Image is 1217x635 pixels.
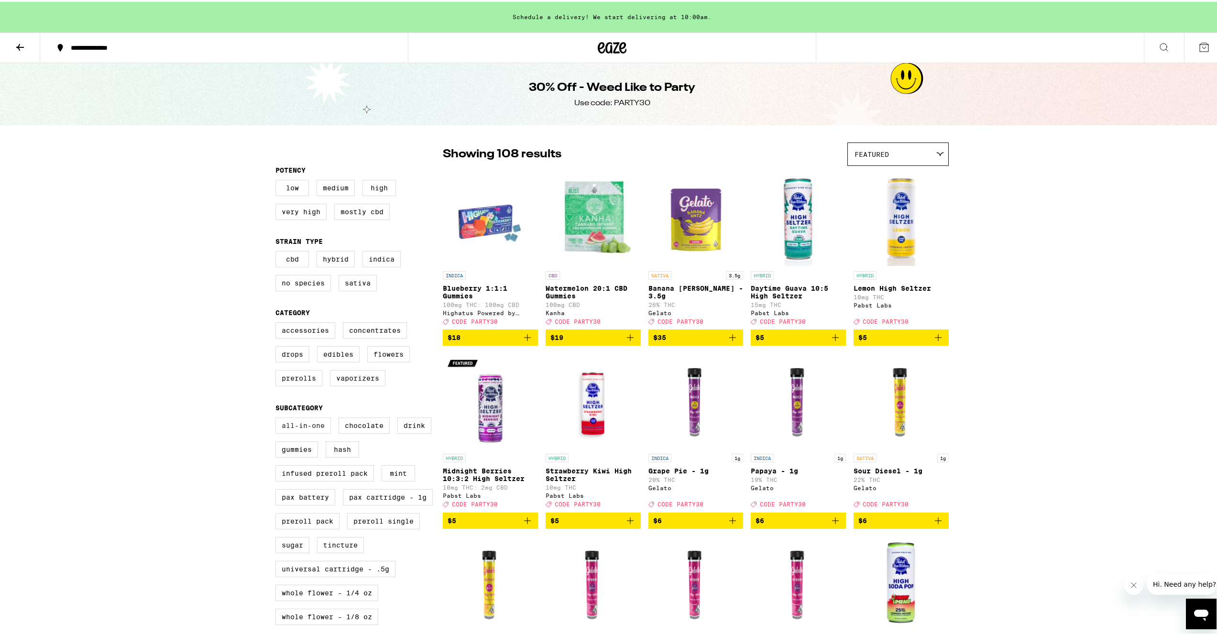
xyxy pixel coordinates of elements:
img: Kanha - Watermelon 20:1 CBD Gummies [546,169,641,264]
iframe: Message from company [1147,572,1217,593]
div: Use code: PARTY30 [574,96,650,107]
label: Flowers [367,344,410,361]
p: Banana [PERSON_NAME] - 3.5g [648,283,744,298]
p: Lemon High Seltzer [854,283,949,290]
p: HYBRID [443,452,466,460]
p: HYBRID [546,452,569,460]
label: PAX Cartridge - 1g [343,487,433,504]
p: Watermelon 20:1 CBD Gummies [546,283,641,298]
img: Pabst Labs - Lemon High Seltzer [854,169,949,264]
legend: Subcategory [275,402,323,410]
span: Featured [855,149,889,156]
p: 10mg THC [854,292,949,298]
label: Concentrates [343,320,407,337]
a: Open page for Daytime Guava 10:5 High Seltzer from Pabst Labs [751,169,846,328]
div: Pabst Labs [854,300,949,307]
p: 1g [732,452,743,460]
label: Prerolls [275,368,322,384]
label: Universal Cartridge - .5g [275,559,395,575]
label: Accessories [275,320,335,337]
p: 100mg CBD [546,300,641,306]
label: PAX Battery [275,487,335,504]
h1: 30% Off - Weed Like to Party [529,78,695,94]
span: CODE PARTY30 [452,500,498,506]
label: High [362,178,396,194]
label: No Species [275,273,331,289]
p: 1g [834,452,846,460]
div: Gelato [854,483,949,489]
label: Medium [317,178,355,194]
p: INDICA [648,452,671,460]
p: SATIVA [854,452,877,460]
p: 20% THC [648,475,744,481]
span: $18 [448,332,460,339]
img: Gelato - Strawberry Cough - 1g [443,535,538,630]
span: CODE PARTY30 [863,500,909,506]
button: Add to bag [751,511,846,527]
label: Edibles [317,344,360,361]
span: $6 [653,515,662,523]
p: 26% THC [648,300,744,306]
img: Gelato - Papaya - 1g [751,351,846,447]
span: $5 [448,515,456,523]
label: Indica [362,249,401,265]
label: Mint [382,463,415,480]
a: Open page for Banana Runtz - 3.5g from Gelato [648,169,744,328]
img: Highatus Powered by Cannabiotix - Blueberry 1:1:1 Gummies [443,169,538,264]
span: $5 [756,332,764,339]
p: Sour Diesel - 1g [854,465,949,473]
button: Add to bag [648,328,744,344]
label: CBD [275,249,309,265]
button: Add to bag [443,511,538,527]
button: Add to bag [546,328,641,344]
button: Add to bag [751,328,846,344]
button: Add to bag [854,511,949,527]
label: Drink [397,416,431,432]
button: Add to bag [648,511,744,527]
label: Hybrid [317,249,355,265]
label: Hash [326,439,359,456]
a: Open page for Blueberry 1:1:1 Gummies from Highatus Powered by Cannabiotix [443,169,538,328]
span: CODE PARTY30 [863,317,909,323]
div: Pabst Labs [751,308,846,314]
p: 10mg THC: 2mg CBD [443,482,538,489]
a: Open page for Sour Diesel - 1g from Gelato [854,351,949,510]
label: Preroll Pack [275,511,340,527]
span: CODE PARTY30 [452,317,498,323]
p: 1g [937,452,949,460]
label: Gummies [275,439,318,456]
div: Pabst Labs [443,491,538,497]
p: 10mg THC [546,482,641,489]
label: Infused Preroll Pack [275,463,374,480]
label: Vaporizers [330,368,385,384]
iframe: Close message [1124,574,1143,593]
span: CODE PARTY30 [658,500,703,506]
label: Whole Flower - 1/4 oz [275,583,378,599]
p: INDICA [443,269,466,278]
span: $6 [756,515,764,523]
img: Pabst Labs - Strawberry Kiwi High Seltzer [546,351,641,447]
label: All-In-One [275,416,331,432]
legend: Potency [275,164,306,172]
p: Grape Pie - 1g [648,465,744,473]
img: Pabst Labs - Cherry Limeade High Soda Pop Seltzer - 25mg [854,535,949,630]
p: INDICA [751,452,774,460]
img: Pabst Labs - Midnight Berries 10:3:2 High Seltzer [443,351,538,447]
label: Chocolate [339,416,390,432]
p: Daytime Guava 10:5 High Seltzer [751,283,846,298]
p: Papaya - 1g [751,465,846,473]
iframe: Button to launch messaging window [1186,597,1217,627]
span: CODE PARTY30 [555,317,601,323]
p: 3.5g [726,269,743,278]
span: $5 [858,332,867,339]
div: Gelato [648,483,744,489]
img: Gelato - Sour Diesel - 1g [854,351,949,447]
legend: Category [275,307,310,315]
a: Open page for Midnight Berries 10:3:2 High Seltzer from Pabst Labs [443,351,538,510]
p: Strawberry Kiwi High Seltzer [546,465,641,481]
span: CODE PARTY30 [760,500,806,506]
div: Gelato [751,483,846,489]
p: 15mg THC [751,300,846,306]
label: Sugar [275,535,309,551]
